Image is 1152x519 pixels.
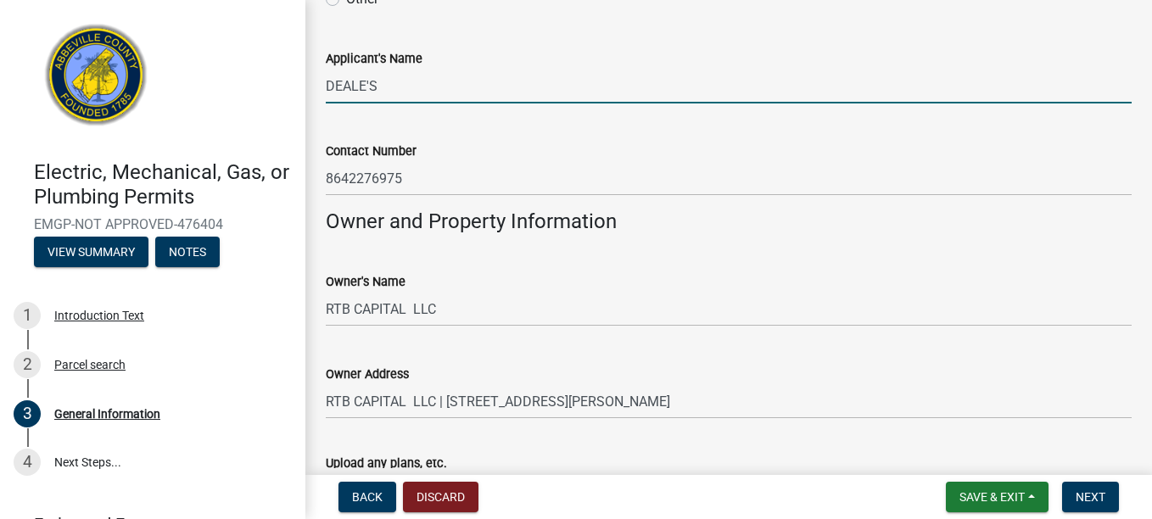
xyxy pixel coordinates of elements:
div: 1 [14,302,41,329]
h4: Owner and Property Information [326,209,1132,234]
button: View Summary [34,237,148,267]
button: Save & Exit [946,482,1049,512]
wm-modal-confirm: Notes [155,246,220,259]
button: Next [1062,482,1119,512]
label: Upload any plans, etc. [326,458,447,470]
span: Back [352,490,383,504]
label: Owner Address [326,369,409,381]
label: Contact Number [326,146,417,158]
div: Parcel search [54,359,126,371]
h4: Electric, Mechanical, Gas, or Plumbing Permits [34,160,292,209]
button: Back [338,482,396,512]
div: 4 [14,449,41,476]
div: General Information [54,408,160,420]
div: 2 [14,351,41,378]
img: Abbeville County, South Carolina [34,18,159,142]
wm-modal-confirm: Summary [34,246,148,259]
label: Owner's Name [326,276,405,288]
span: Save & Exit [959,490,1025,504]
div: Introduction Text [54,310,144,321]
span: EMGP-NOT APPROVED-476404 [34,216,271,232]
button: Notes [155,237,220,267]
div: 3 [14,400,41,427]
button: Discard [403,482,478,512]
span: Next [1076,490,1105,504]
label: Applicant's Name [326,53,422,65]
